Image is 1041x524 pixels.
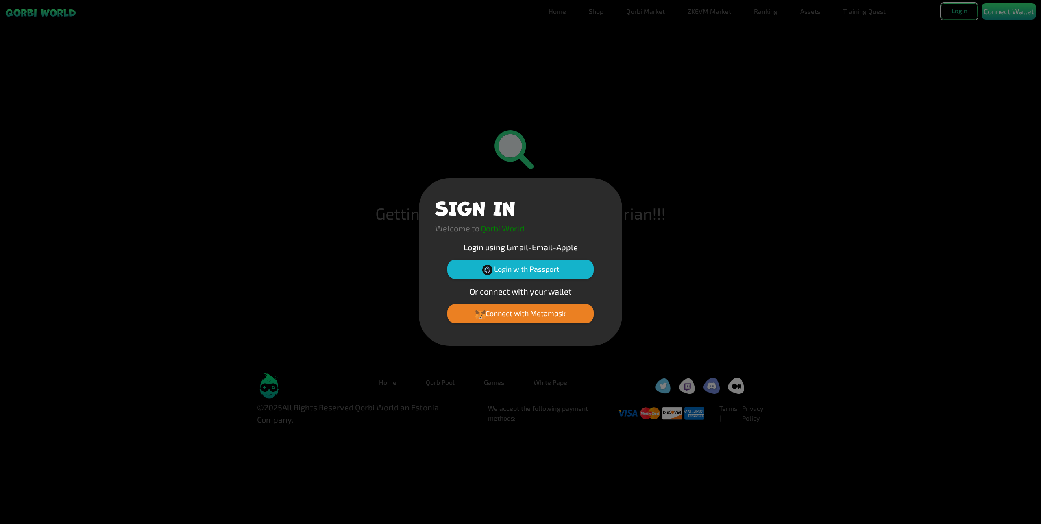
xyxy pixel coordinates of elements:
[481,222,524,234] p: Qorbi World
[435,241,606,253] p: Login using Gmail-Email-Apple
[435,285,606,297] p: Or connect with your wallet
[447,304,594,323] button: Connect with Metamask
[447,260,594,279] button: Login with Passport
[435,194,515,219] h1: SIGN IN
[435,222,479,234] p: Welcome to
[482,265,492,275] img: Passport Logo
